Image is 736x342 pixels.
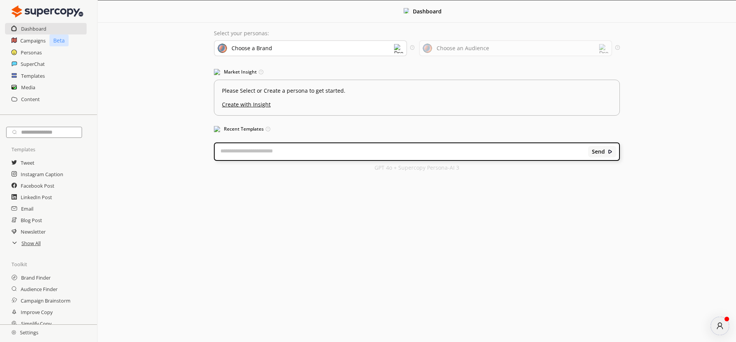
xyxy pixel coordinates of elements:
a: Improve Copy [21,306,53,318]
a: Dashboard [21,23,46,34]
a: Audience Finder [21,283,58,295]
img: Brand Icon [218,44,227,53]
h3: Recent Templates [214,123,620,135]
img: Tooltip Icon [266,127,270,131]
img: Close [11,4,83,19]
a: Tweet [21,157,34,169]
a: Brand Finder [21,272,51,283]
a: Media [21,82,35,93]
p: Please Select or Create a persona to get started. [222,88,612,94]
b: Dashboard [413,8,442,15]
u: Create with Insight [222,98,612,108]
a: Blog Post [21,214,42,226]
h3: Market Insight [214,66,620,78]
img: Close [11,330,16,335]
a: Email [21,203,33,214]
a: Instagram Caption [21,169,63,180]
a: Simplify Copy [21,318,51,329]
img: Close [608,149,613,154]
img: Dropdown Icon [394,44,403,53]
a: Personas [21,47,42,58]
img: Market Insight [214,69,220,75]
a: Facebook Post [21,180,54,191]
a: Campaigns [20,35,46,46]
div: atlas-message-author-avatar [711,317,729,335]
img: Dropdown Icon [599,44,608,53]
div: Choose a Brand [232,45,272,51]
a: SuperChat [21,58,45,70]
a: Show All [21,237,41,249]
a: Templates [21,70,45,82]
a: Campaign Brainstorm [21,295,71,306]
img: Close [404,8,409,13]
p: Beta [49,34,69,46]
img: Tooltip Icon [259,70,263,74]
a: LinkedIn Post [21,191,52,203]
b: Send [592,149,605,155]
a: Content [21,93,40,105]
img: Tooltip Icon [410,45,415,50]
img: Tooltip Icon [615,45,620,50]
button: atlas-launcher [711,317,729,335]
p: Select your personas: [214,30,620,36]
div: Choose an Audience [437,45,489,51]
img: Audience Icon [423,44,432,53]
a: Newsletter [21,226,46,237]
img: Popular Templates [214,126,220,132]
p: GPT 4o + Supercopy Persona-AI 3 [375,165,459,171]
